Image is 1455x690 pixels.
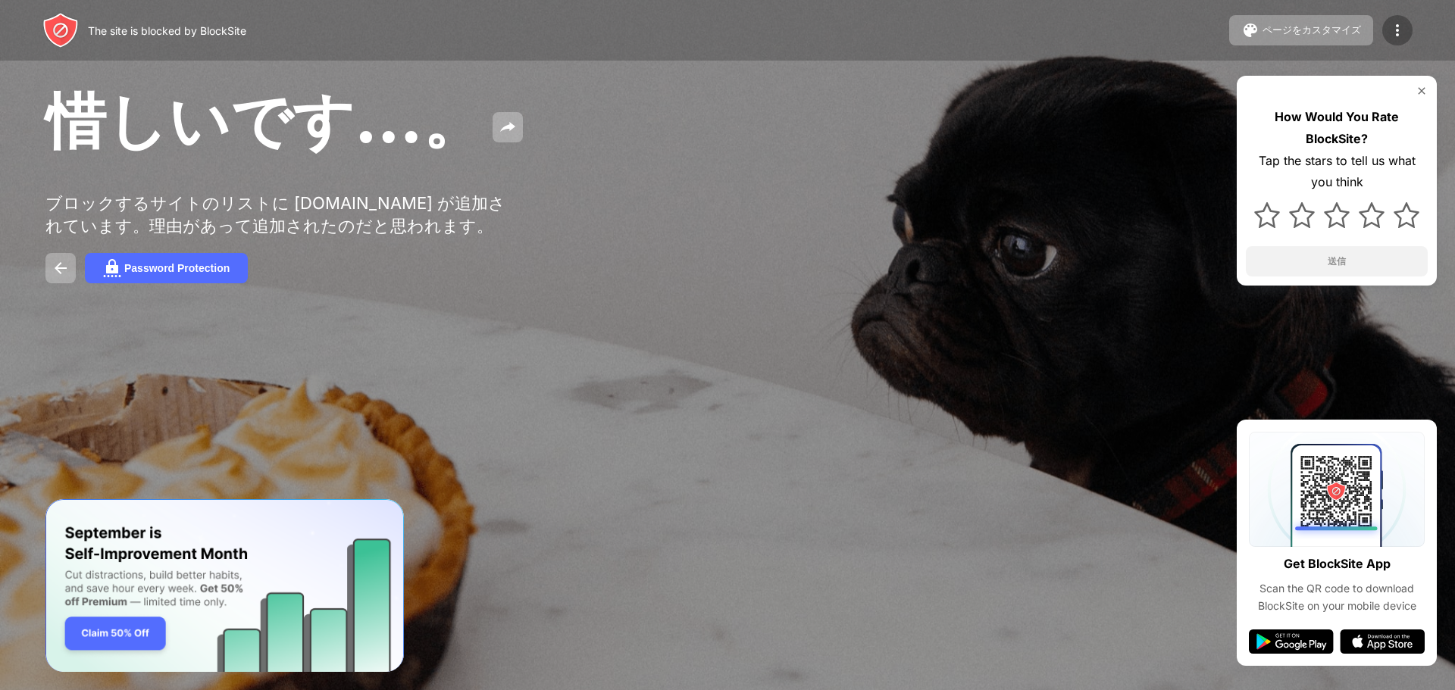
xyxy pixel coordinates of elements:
img: qrcode.svg [1249,432,1425,547]
div: How Would You Rate BlockSite? [1246,106,1428,150]
div: ページをカスタマイズ [1263,23,1361,37]
img: star.svg [1359,202,1385,228]
img: star.svg [1394,202,1419,228]
img: password.svg [103,259,121,277]
div: Scan the QR code to download BlockSite on your mobile device [1249,580,1425,614]
img: star.svg [1254,202,1280,228]
img: pallet.svg [1241,21,1259,39]
img: app-store.svg [1340,629,1425,654]
span: 惜しいです…。 [45,83,483,157]
img: share.svg [499,118,517,136]
img: star.svg [1324,202,1350,228]
div: Password Protection [124,262,230,274]
iframe: Banner [45,499,404,673]
img: header-logo.svg [42,12,79,48]
img: menu-icon.svg [1388,21,1406,39]
div: The site is blocked by BlockSite [88,24,246,37]
img: back.svg [52,259,70,277]
div: ブロックするサイトのリストに [DOMAIN_NAME] が追加されています。理由があって追加されたのだと思われます。 [45,192,514,238]
div: Tap the stars to tell us what you think [1246,150,1428,194]
img: google-play.svg [1249,629,1334,654]
div: Get BlockSite App [1284,553,1391,575]
img: star.svg [1289,202,1315,228]
button: Password Protection [85,253,248,283]
button: 送信 [1246,246,1428,276]
img: rate-us-close.svg [1416,85,1428,97]
button: ページをカスタマイズ [1229,15,1373,45]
